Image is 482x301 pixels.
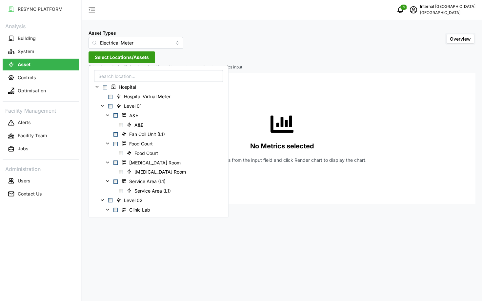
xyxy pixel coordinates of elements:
[3,32,79,44] button: Building
[119,151,123,155] span: Select Food Court
[3,3,79,15] button: RESYNC PLATFORM
[3,84,79,97] a: Optimisation
[124,93,171,100] span: Hospital Virtual Meter
[450,36,471,42] span: Overview
[113,141,118,146] span: Select Food Court
[89,65,475,70] p: Select items in the 'Select Locations/Assets' button above to view the metrics input
[3,187,79,200] a: Contact Us
[119,140,157,147] span: Food Court
[113,132,118,137] span: Select Fan Coil Unit (L1)
[113,208,118,212] span: Select Clinic Lab
[119,189,123,193] span: Select Service Area (L1)
[124,197,143,204] span: Level 02
[3,142,79,156] a: Jobs
[134,122,143,128] span: A&E
[3,21,79,30] p: Analysis
[124,103,142,109] span: Level 01
[103,85,107,89] span: Select Hospital
[3,174,79,187] a: Users
[113,102,146,110] span: Level 01
[18,48,34,55] p: System
[197,157,367,163] p: Choose metrics from the input field and click Render chart to display the chart.
[108,104,112,108] span: Select Level 01
[89,51,155,63] button: Select Locations/Assets
[134,150,158,157] span: Food Court
[3,58,79,71] a: Asset
[403,5,405,9] span: 0
[119,130,170,138] span: Fan Coil Unit (L1)
[18,74,36,81] p: Controls
[113,196,147,204] span: Level 02
[3,59,79,70] button: Asset
[250,141,314,152] p: No Metrics selected
[3,105,79,115] p: Facility Management
[3,45,79,58] a: System
[119,84,136,90] span: Hospital
[129,178,166,185] span: Service Area (L1)
[3,85,79,97] button: Optimisation
[129,159,181,166] span: [MEDICAL_DATA] Room
[119,123,123,127] span: Select A&E
[18,178,30,184] p: Users
[113,113,118,118] span: Select A&E
[18,87,46,94] p: Optimisation
[113,92,175,100] span: Hospital Virtual Meter
[129,206,150,213] span: Clinic Lab
[3,129,79,142] a: Facility Team
[3,72,79,84] button: Controls
[129,131,165,138] span: Fan Coil Unit (L1)
[108,198,112,202] span: Select Level 02
[95,52,149,63] span: Select Locations/Assets
[134,188,171,194] span: Service Area (L1)
[18,191,42,197] p: Contact Us
[18,132,47,139] p: Facility Team
[119,170,123,174] span: Select Radiology Room
[113,179,118,184] span: Select Service Area (L1)
[134,169,186,175] span: [MEDICAL_DATA] Room
[124,187,175,195] span: Service Area (L1)
[129,141,153,147] span: Food Court
[3,164,79,173] p: Administration
[108,95,112,99] span: Select Hospital Virtual Meter
[3,71,79,84] a: Controls
[18,35,36,42] p: Building
[113,160,118,165] span: Select Radiology Room
[3,117,79,129] button: Alerts
[94,70,223,82] input: Search location...
[3,143,79,155] button: Jobs
[18,61,30,68] p: Asset
[3,130,79,142] button: Facility Team
[129,112,138,119] span: A&E
[3,32,79,45] a: Building
[420,4,475,10] p: Internal [GEOGRAPHIC_DATA]
[420,10,475,16] p: [GEOGRAPHIC_DATA]
[18,6,63,12] p: RESYNC PLATFORM
[119,205,155,213] span: Clinic Lab
[18,145,29,152] p: Jobs
[18,119,31,126] p: Alerts
[119,177,170,185] span: Service Area (L1)
[394,3,407,16] button: notifications
[124,168,191,176] span: Radiology Room
[3,175,79,187] button: Users
[3,116,79,129] a: Alerts
[407,3,420,16] button: schedule
[3,3,79,16] a: RESYNC PLATFORM
[119,111,143,119] span: A&E
[89,29,116,37] label: Asset Types
[89,66,229,218] div: Select Locations/Assets
[124,149,163,157] span: Food Court
[3,188,79,200] button: Contact Us
[119,158,185,166] span: Radiology Room
[3,46,79,57] button: System
[108,83,141,91] span: Hospital
[124,121,148,128] span: A&E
